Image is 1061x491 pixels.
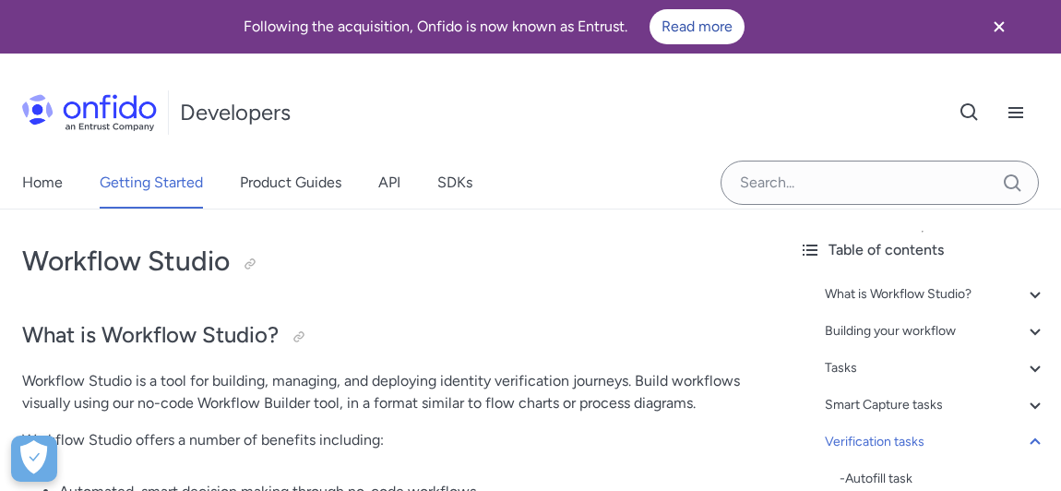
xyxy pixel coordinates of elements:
[22,429,762,451] p: Workflow Studio offers a number of benefits including:
[993,90,1039,136] button: Open navigation menu button
[965,4,1033,50] button: Close banner
[22,320,762,352] h2: What is Workflow Studio?
[825,320,1046,342] a: Building your workflow
[947,90,993,136] button: Open search button
[650,9,745,44] a: Read more
[840,468,1046,490] div: - Autofill task
[11,436,57,482] div: Cookie Preferences
[840,468,1046,490] a: -Autofill task
[22,243,762,280] h1: Workflow Studio
[11,436,57,482] button: Open Preferences
[437,157,472,209] a: SDKs
[240,157,341,209] a: Product Guides
[22,94,157,131] img: Onfido Logo
[959,102,981,124] svg: Open search button
[22,370,762,414] p: Workflow Studio is a tool for building, managing, and deploying identity verification journeys. B...
[799,239,1046,261] div: Table of contents
[100,157,203,209] a: Getting Started
[988,16,1010,38] svg: Close banner
[825,394,1046,416] a: Smart Capture tasks
[22,9,965,44] div: Following the acquisition, Onfido is now known as Entrust.
[1005,102,1027,124] svg: Open navigation menu button
[825,431,1046,453] a: Verification tasks
[22,157,63,209] a: Home
[825,283,1046,305] a: What is Workflow Studio?
[180,98,291,127] h1: Developers
[825,357,1046,379] a: Tasks
[721,161,1039,205] input: Onfido search input field
[378,157,400,209] a: API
